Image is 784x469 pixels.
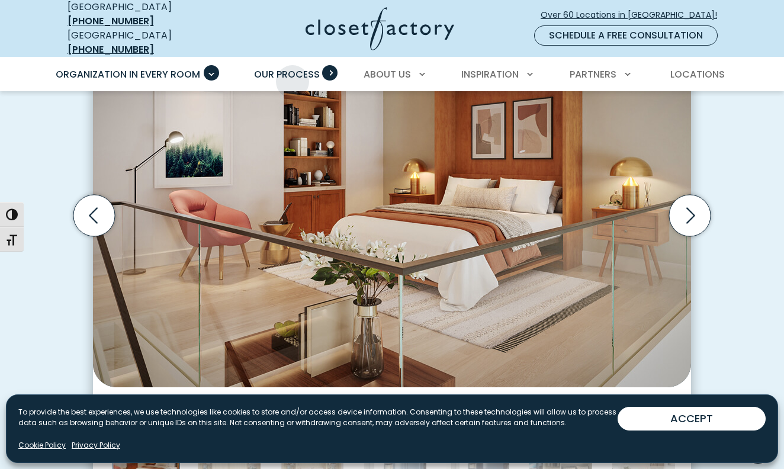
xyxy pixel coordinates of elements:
img: Wall bed shown open in Alder clear coat finish with upper storage. [93,23,691,387]
span: Locations [670,68,725,81]
span: Inspiration [461,68,519,81]
button: Previous slide [69,190,120,241]
span: Partners [570,68,616,81]
span: Organization in Every Room [56,68,200,81]
span: Our Process [254,68,320,81]
span: About Us [364,68,411,81]
a: [PHONE_NUMBER] [68,14,154,28]
a: Cookie Policy [18,440,66,451]
p: To provide the best experiences, we use technologies like cookies to store and/or access device i... [18,407,618,428]
figcaption: Wall bed shown open in Alder clear coat finish with upper storage. [93,387,691,409]
span: Over 60 Locations in [GEOGRAPHIC_DATA]! [541,9,727,21]
a: Schedule a Free Consultation [534,25,718,46]
a: Privacy Policy [72,440,120,451]
div: [GEOGRAPHIC_DATA] [68,28,213,57]
a: [PHONE_NUMBER] [68,43,154,56]
button: ACCEPT [618,407,766,431]
a: Over 60 Locations in [GEOGRAPHIC_DATA]! [540,5,727,25]
nav: Primary Menu [47,58,737,91]
button: Next slide [664,190,715,241]
img: Closet Factory Logo [306,7,454,50]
